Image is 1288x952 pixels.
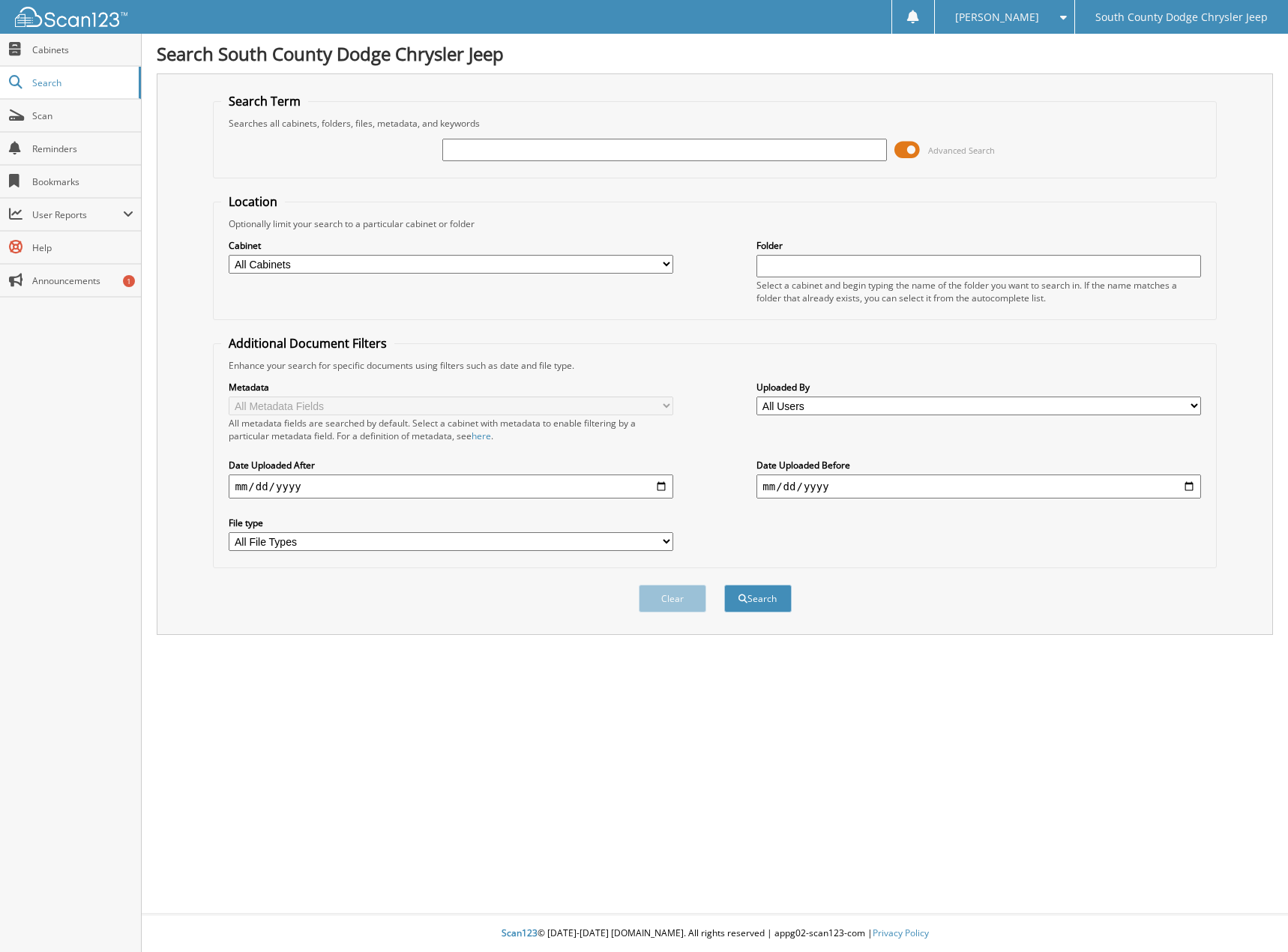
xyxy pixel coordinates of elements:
[142,915,1288,952] div: © [DATE]-[DATE] [DOMAIN_NAME]. All rights reserved | appg02-scan123-com |
[756,459,1200,472] label: Date Uploaded Before
[229,459,672,472] label: Date Uploaded After
[221,217,1208,230] div: Optionally limit your search to a particular cabinet or folder
[1213,880,1288,952] iframe: Chat Widget
[123,275,135,287] div: 1
[32,274,133,287] span: Announcements
[32,142,133,155] span: Reminders
[221,117,1208,130] div: Searches all cabinets, folders, files, metadata, and keywords
[756,239,1200,252] label: Folder
[756,381,1200,394] label: Uploaded By
[32,109,133,122] span: Scan
[756,475,1200,498] input: end
[1095,13,1268,22] span: South County Dodge Chrysler Jeep
[756,279,1200,304] div: Select a cabinet and begin typing the name of the folder you want to search in. If the name match...
[955,13,1039,22] span: [PERSON_NAME]
[32,76,131,89] span: Search
[32,208,123,221] span: User Reports
[32,43,133,56] span: Cabinets
[928,145,995,156] span: Advanced Search
[221,335,394,352] legend: Additional Document Filters
[229,239,672,252] label: Cabinet
[229,381,672,394] label: Metadata
[221,359,1208,372] div: Enhance your search for specific documents using filters such as date and file type.
[157,41,1273,66] h1: Search South County Dodge Chrysler Jeep
[221,93,308,109] legend: Search Term
[229,475,672,498] input: start
[15,7,127,27] img: scan123-logo-white.svg
[639,585,706,612] button: Clear
[724,585,792,612] button: Search
[229,516,672,529] label: File type
[472,430,491,442] a: here
[229,417,672,442] div: All metadata fields are searched by default. Select a cabinet with metadata to enable filtering b...
[32,241,133,254] span: Help
[502,927,538,939] span: Scan123
[32,175,133,188] span: Bookmarks
[873,927,929,939] a: Privacy Policy
[221,193,285,210] legend: Location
